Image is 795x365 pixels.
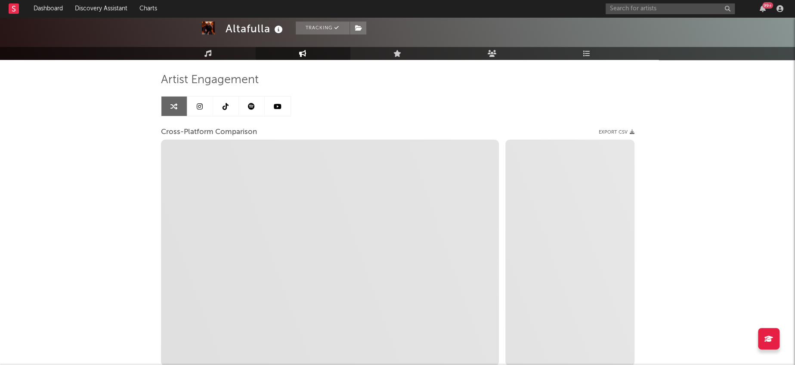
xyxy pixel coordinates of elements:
button: Tracking [296,22,350,34]
button: 99+ [760,5,766,12]
span: Artist Engagement [161,75,259,85]
input: Search for artists [606,3,735,14]
span: Cross-Platform Comparison [161,127,257,137]
div: Altafulla [226,22,285,36]
div: 99 + [762,2,773,9]
button: Export CSV [599,130,634,135]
